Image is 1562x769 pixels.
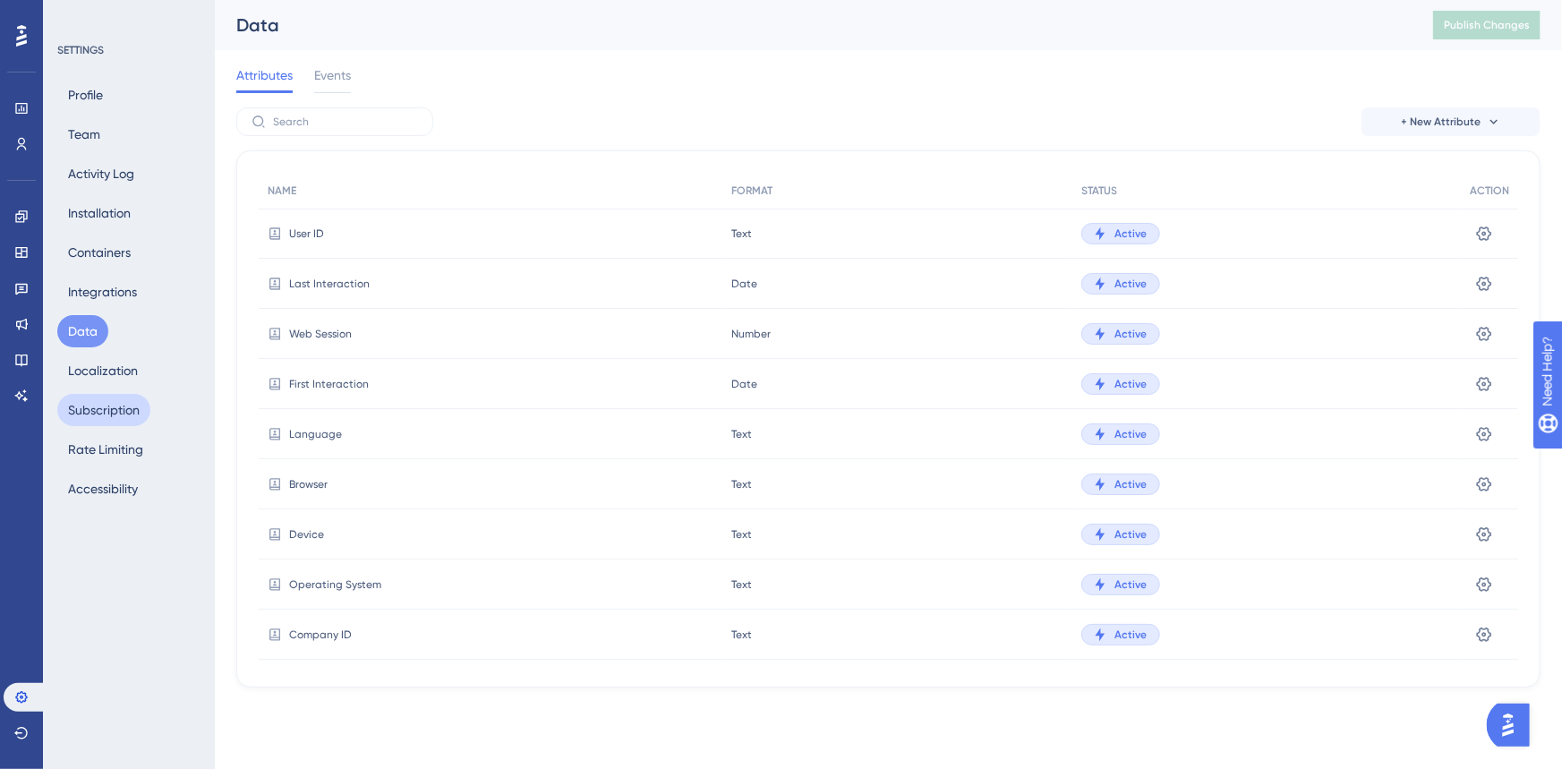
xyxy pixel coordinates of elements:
span: Active [1114,377,1147,391]
span: Text [731,226,752,241]
span: Active [1114,427,1147,441]
input: Search [273,115,418,128]
span: Need Help? [42,4,112,26]
button: Localization [57,355,149,387]
span: Web Session [289,327,352,341]
span: Device [289,527,324,542]
iframe: UserGuiding AI Assistant Launcher [1487,698,1541,752]
button: Data [57,315,108,347]
span: Operating System [289,577,381,592]
span: Text [731,628,752,642]
span: Language [289,427,342,441]
span: Attributes [236,64,293,86]
span: Last Interaction [289,277,370,291]
span: Publish Changes [1444,18,1530,32]
button: Activity Log [57,158,145,190]
button: Profile [57,79,114,111]
span: Text [731,427,752,441]
span: Active [1114,577,1147,592]
span: Company ID [289,628,352,642]
span: Text [731,477,752,491]
span: Active [1114,277,1147,291]
span: First Interaction [289,377,369,391]
button: Rate Limiting [57,433,154,466]
span: Active [1114,226,1147,241]
span: NAME [268,184,296,198]
span: Text [731,577,752,592]
span: Active [1114,628,1147,642]
span: Active [1114,477,1147,491]
button: Accessibility [57,473,149,505]
span: Date [731,277,757,291]
button: Containers [57,236,141,269]
span: Active [1114,327,1147,341]
span: User ID [289,226,324,241]
div: SETTINGS [57,43,202,57]
span: Date [731,377,757,391]
button: + New Attribute [1361,107,1541,136]
button: Integrations [57,276,148,308]
span: FORMAT [731,184,772,198]
button: Subscription [57,394,150,426]
span: Text [731,527,752,542]
span: Number [731,327,771,341]
span: Events [314,64,351,86]
span: Browser [289,477,328,491]
button: Team [57,118,111,150]
button: Publish Changes [1433,11,1541,39]
span: STATUS [1081,184,1117,198]
div: Data [236,13,1388,38]
span: Active [1114,527,1147,542]
span: ACTION [1470,184,1509,198]
button: Installation [57,197,141,229]
span: + New Attribute [1402,115,1481,129]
